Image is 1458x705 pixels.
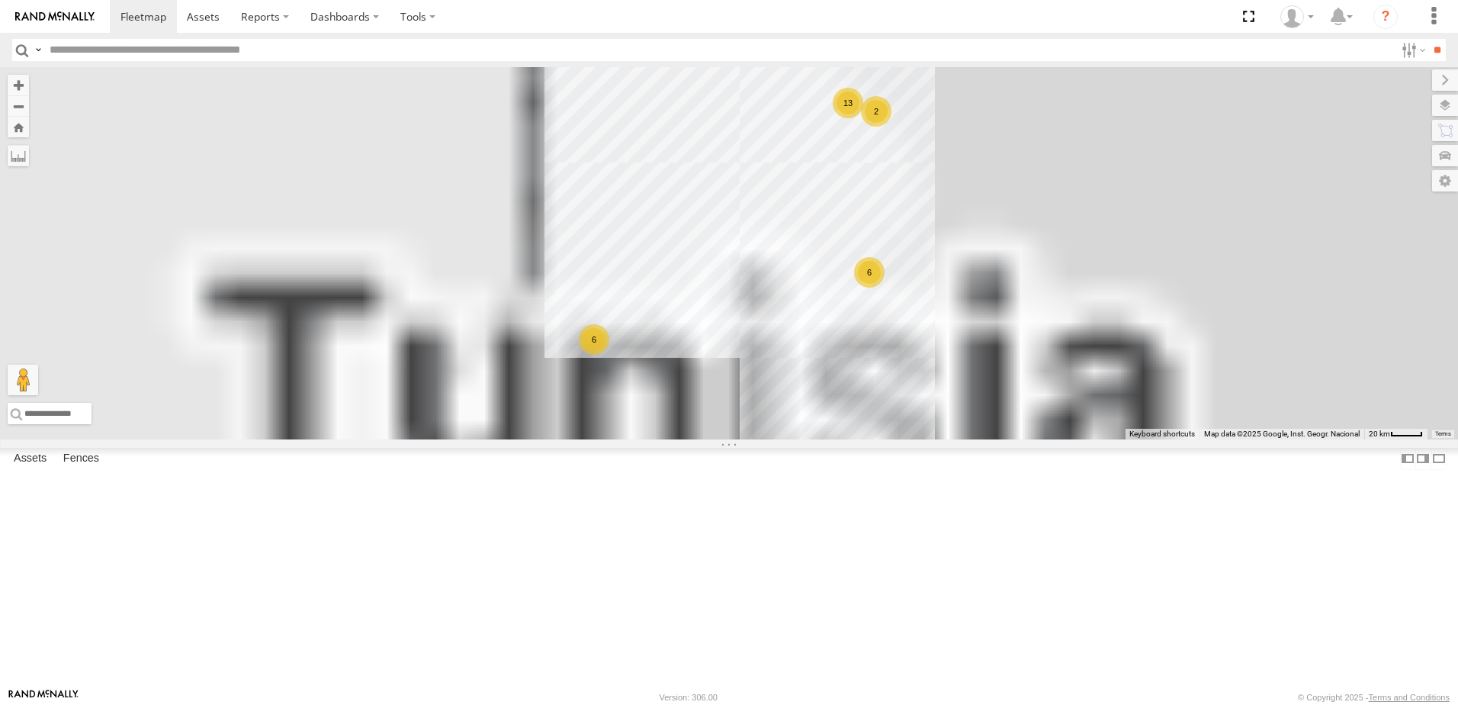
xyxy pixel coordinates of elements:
[8,95,29,117] button: Zoom out
[1395,39,1428,61] label: Search Filter Options
[1129,429,1195,439] button: Keyboard shortcuts
[1431,448,1447,470] label: Hide Summary Table
[56,448,107,469] label: Fences
[854,257,885,288] div: 6
[15,11,95,22] img: rand-logo.svg
[1415,448,1431,470] label: Dock Summary Table to the Right
[8,365,38,395] button: Drag Pegman onto the map to open Street View
[1400,448,1415,470] label: Dock Summary Table to the Left
[861,96,891,127] div: 2
[1435,431,1451,437] a: Terms (opens in new tab)
[1298,693,1450,702] div: © Copyright 2025 -
[1432,170,1458,192] label: Map Settings
[833,88,863,118] div: 13
[6,448,54,469] label: Assets
[1373,5,1398,29] i: ?
[8,690,79,705] a: Visit our Website
[660,693,718,702] div: Version: 306.00
[1275,5,1319,28] div: Nejah Benkhalifa
[1204,430,1360,438] span: Map data ©2025 Google, Inst. Geogr. Nacional
[1369,430,1390,438] span: 20 km
[1364,429,1427,439] button: Map Scale: 20 km per 39 pixels
[32,39,44,61] label: Search Query
[8,117,29,137] button: Zoom Home
[8,75,29,95] button: Zoom in
[579,324,609,355] div: 6
[8,145,29,166] label: Measure
[1369,693,1450,702] a: Terms and Conditions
